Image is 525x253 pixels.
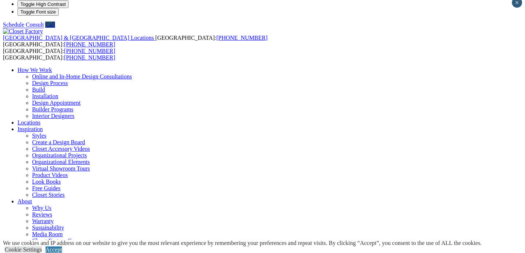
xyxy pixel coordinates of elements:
[32,218,54,224] a: Warranty
[32,179,61,185] a: Look Books
[32,192,65,198] a: Closet Stories
[3,35,154,41] span: [GEOGRAPHIC_DATA] & [GEOGRAPHIC_DATA] Locations
[32,87,45,93] a: Build
[32,165,90,172] a: Virtual Showroom Tours
[17,198,32,204] a: About
[3,48,115,61] span: [GEOGRAPHIC_DATA]: [GEOGRAPHIC_DATA]:
[216,35,267,41] a: [PHONE_NUMBER]
[5,246,42,253] a: Cookie Settings
[17,126,43,132] a: Inspiration
[32,113,74,119] a: Interior Designers
[32,172,68,178] a: Product Videos
[20,1,66,7] span: Toggle High Contrast
[46,246,62,253] a: Accept
[3,28,43,35] img: Closet Factory
[3,35,268,47] span: [GEOGRAPHIC_DATA]: [GEOGRAPHIC_DATA]:
[3,240,482,246] div: We use cookies and IP address on our website to give you the most relevant experience by remember...
[32,133,46,139] a: Styles
[45,22,55,28] a: Call
[20,9,56,15] span: Toggle Font size
[17,119,40,126] a: Locations
[32,100,81,106] a: Design Appointment
[32,139,85,145] a: Create a Design Board
[3,22,44,28] a: Schedule Consult
[3,35,155,41] a: [GEOGRAPHIC_DATA] & [GEOGRAPHIC_DATA] Locations
[17,8,59,16] button: Toggle Font size
[32,211,52,218] a: Reviews
[32,73,132,80] a: Online and In-Home Design Consultations
[32,93,58,99] a: Installation
[32,238,81,244] a: Closet Factory Cares
[32,225,64,231] a: Sustainability
[32,146,90,152] a: Closet Accessory Videos
[32,159,90,165] a: Organizational Elements
[32,106,73,112] a: Builder Programs
[32,205,51,211] a: Why Us
[64,41,115,47] a: [PHONE_NUMBER]
[32,80,68,86] a: Design Process
[17,67,52,73] a: How We Work
[64,54,115,61] a: [PHONE_NUMBER]
[64,48,115,54] a: [PHONE_NUMBER]
[32,152,87,158] a: Organizational Projects
[32,231,63,237] a: Media Room
[32,185,61,191] a: Free Guides
[17,0,69,8] button: Toggle High Contrast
